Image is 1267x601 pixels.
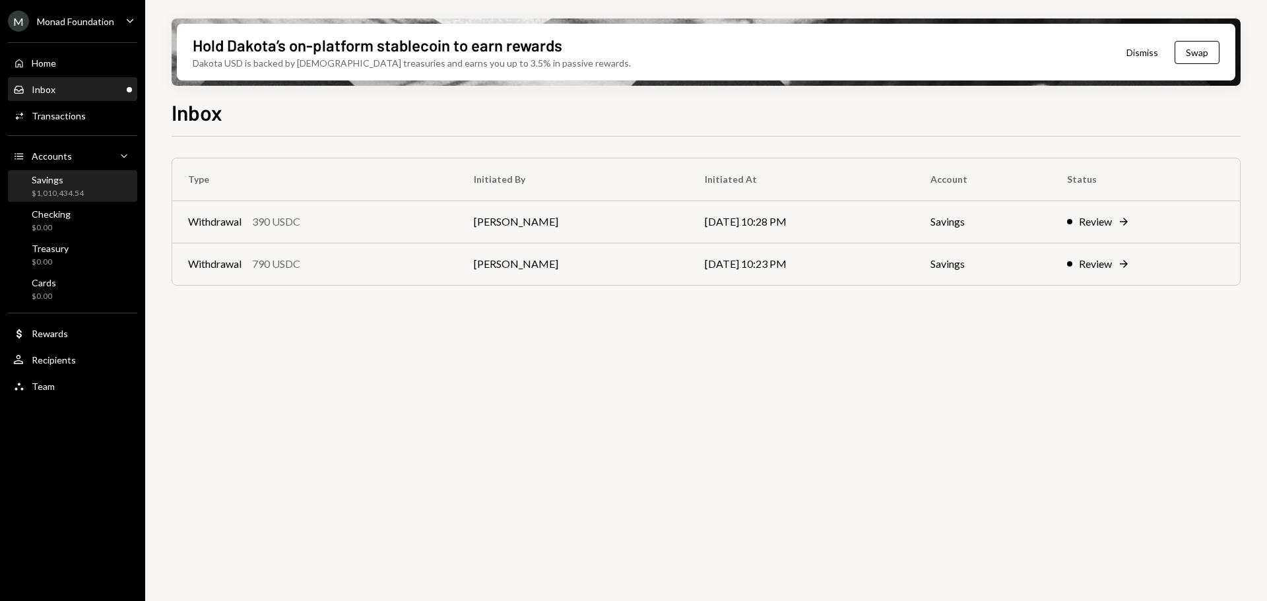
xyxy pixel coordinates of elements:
div: Rewards [32,328,68,339]
a: Treasury$0.00 [8,239,137,270]
div: 790 USDC [252,256,300,272]
div: Treasury [32,243,69,254]
th: Initiated At [689,158,915,201]
th: Type [172,158,458,201]
div: 390 USDC [252,214,300,230]
div: Accounts [32,150,72,162]
a: Rewards [8,321,137,345]
div: Savings [32,174,84,185]
div: Dakota USD is backed by [DEMOGRAPHIC_DATA] treasuries and earns you up to 3.5% in passive rewards. [193,56,631,70]
a: Cards$0.00 [8,273,137,305]
div: Cards [32,277,56,288]
th: Initiated By [458,158,689,201]
a: Transactions [8,104,137,127]
div: Team [32,381,55,392]
a: Checking$0.00 [8,205,137,236]
td: Savings [915,243,1051,285]
td: [PERSON_NAME] [458,201,689,243]
div: Inbox [32,84,55,95]
div: Withdrawal [188,214,242,230]
a: Home [8,51,137,75]
a: Recipients [8,348,137,371]
th: Account [915,158,1051,201]
div: M [8,11,29,32]
div: Monad Foundation [37,16,114,27]
div: Withdrawal [188,256,242,272]
td: Savings [915,201,1051,243]
div: Home [32,57,56,69]
button: Dismiss [1110,37,1175,68]
div: Recipients [32,354,76,365]
a: Team [8,374,137,398]
button: Swap [1175,41,1219,64]
td: [DATE] 10:28 PM [689,201,915,243]
a: Accounts [8,144,137,168]
div: Review [1079,256,1112,272]
div: $0.00 [32,291,56,302]
td: [DATE] 10:23 PM [689,243,915,285]
h1: Inbox [172,99,222,125]
div: Hold Dakota’s on-platform stablecoin to earn rewards [193,34,562,56]
div: $0.00 [32,257,69,268]
a: Inbox [8,77,137,101]
a: Savings$1,010,434.54 [8,170,137,202]
div: Checking [32,208,71,220]
div: $1,010,434.54 [32,188,84,199]
th: Status [1051,158,1240,201]
div: Transactions [32,110,86,121]
td: [PERSON_NAME] [458,243,689,285]
div: $0.00 [32,222,71,234]
div: Review [1079,214,1112,230]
